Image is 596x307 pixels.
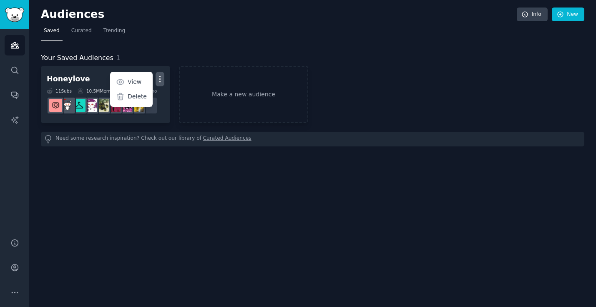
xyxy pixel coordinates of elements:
[41,24,63,41] a: Saved
[179,66,308,123] a: Make a new audience
[517,8,548,22] a: Info
[552,8,584,22] a: New
[73,99,86,112] img: PlusSizeFashion
[96,99,109,112] img: OliveMUA
[128,78,141,86] p: View
[203,135,251,143] a: Curated Audiences
[78,88,120,94] div: 10.5M Members
[84,99,97,112] img: MakeupAddiction
[47,88,72,94] div: 11 Sub s
[71,27,92,35] span: Curated
[111,73,151,91] a: View
[68,24,95,41] a: Curated
[41,8,517,21] h2: Audiences
[61,99,74,112] img: weddingplanning
[101,24,128,41] a: Trending
[116,54,121,62] span: 1
[128,92,147,101] p: Delete
[41,53,113,63] span: Your Saved Audiences
[103,27,125,35] span: Trending
[41,66,170,123] a: HoneyloveViewDelete11Subs10.5MMembers0.37% /mo+3FriendsofthePodmakeupexchangeMakeupLoungeOliveMUA...
[41,132,584,146] div: Need some research inspiration? Check out our library of
[47,74,90,84] div: Honeylove
[5,8,24,22] img: GummySearch logo
[44,27,60,35] span: Saved
[49,99,62,112] img: weddingdress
